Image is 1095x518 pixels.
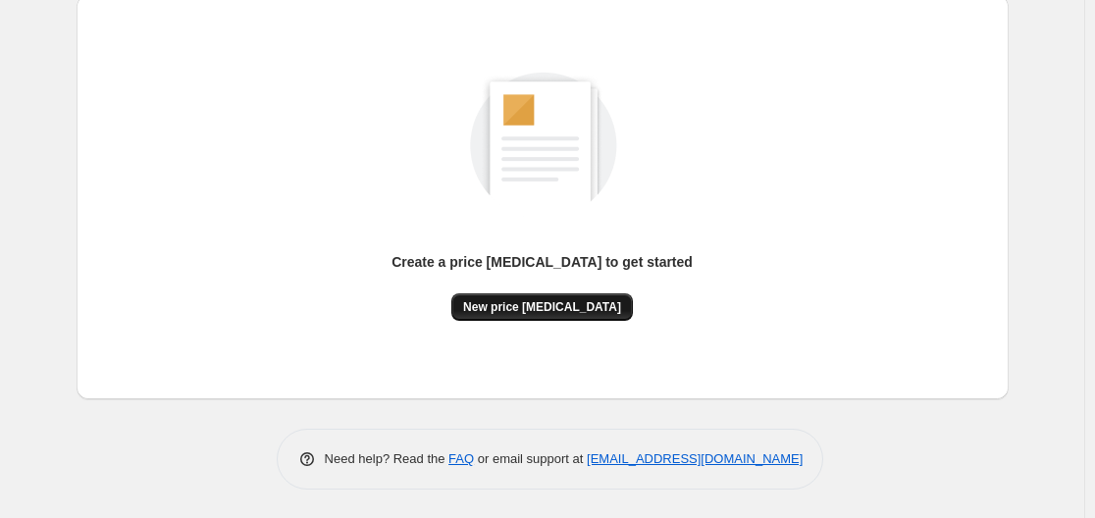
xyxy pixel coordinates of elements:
[391,252,693,272] p: Create a price [MEDICAL_DATA] to get started
[587,451,803,466] a: [EMAIL_ADDRESS][DOMAIN_NAME]
[474,451,587,466] span: or email support at
[448,451,474,466] a: FAQ
[463,299,621,315] span: New price [MEDICAL_DATA]
[325,451,449,466] span: Need help? Read the
[451,293,633,321] button: New price [MEDICAL_DATA]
